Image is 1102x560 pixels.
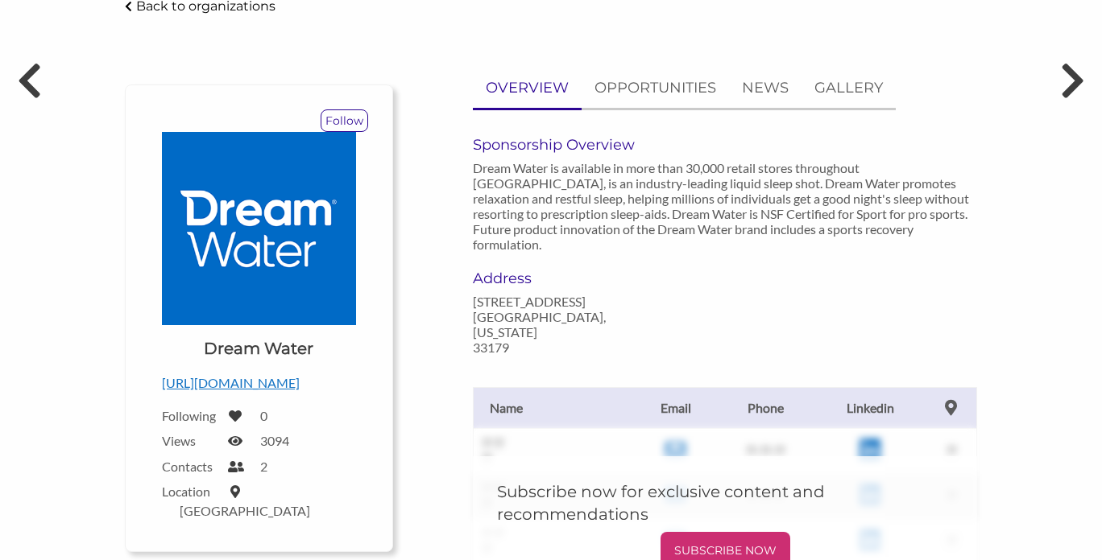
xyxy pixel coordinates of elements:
p: [GEOGRAPHIC_DATA], [US_STATE] [473,309,625,340]
th: Linkedin [814,387,926,428]
th: Name [474,387,635,428]
label: Views [162,433,218,448]
p: OPPORTUNITIES [594,76,716,100]
p: OVERVIEW [486,76,569,100]
label: Location [162,484,218,499]
th: Email [635,387,717,428]
h5: Subscribe now for exclusive content and recommendations [497,480,953,525]
p: Follow [321,110,367,131]
label: 0 [260,408,267,423]
th: Phone [717,387,814,428]
p: GALLERY [814,76,883,100]
p: Dream Water is available in more than 30,000 retail stores throughout [GEOGRAPHIC_DATA], is an in... [473,160,977,252]
img: Logo [162,132,356,326]
p: 33179 [473,340,625,355]
h6: Sponsorship Overview [473,136,977,154]
label: Following [162,408,218,423]
label: 3094 [260,433,289,448]
h6: Address [473,270,625,287]
label: Contacts [162,459,218,474]
h1: Dream Water [204,337,313,360]
label: [GEOGRAPHIC_DATA] [180,503,310,518]
p: [URL][DOMAIN_NAME] [162,373,356,393]
p: [STREET_ADDRESS] [473,294,625,309]
p: NEWS [742,76,789,100]
label: 2 [260,459,267,474]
